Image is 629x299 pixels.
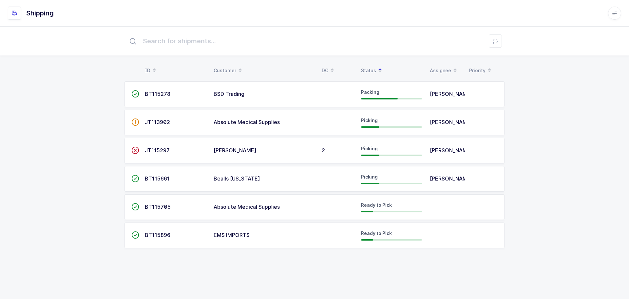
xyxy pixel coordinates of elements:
div: Status [361,65,422,76]
input: Search for shipments... [124,31,505,52]
span: JT113902 [145,119,170,125]
div: ID [145,65,206,76]
div: DC [322,65,353,76]
div: Assignee [430,65,461,76]
span:  [131,232,139,238]
span: Packing [361,89,379,95]
span: JT115297 [145,147,170,154]
span:  [131,119,139,125]
span: Absolute Medical Supplies [214,203,280,210]
h1: Shipping [26,8,54,18]
span: Ready to Pick [361,230,392,236]
span: BT115705 [145,203,171,210]
span: [PERSON_NAME] [430,175,473,182]
span: [PERSON_NAME] [430,119,473,125]
span: BT115661 [145,175,170,182]
span: Absolute Medical Supplies [214,119,280,125]
div: Customer [214,65,314,76]
span: 2 [322,147,325,154]
span: BSD Trading [214,91,244,97]
div: Priority [469,65,501,76]
span: [PERSON_NAME] [430,147,473,154]
span: Picking [361,174,378,180]
span:  [131,203,139,210]
span:  [131,175,139,182]
span:  [131,91,139,97]
span: Ready to Pick [361,202,392,208]
span:  [131,147,139,154]
span: [PERSON_NAME] [214,147,257,154]
span: BT115278 [145,91,170,97]
span: Picking [361,146,378,151]
span: Bealls [US_STATE] [214,175,260,182]
span: BT115896 [145,232,170,238]
span: Picking [361,117,378,123]
span: [PERSON_NAME] [430,91,473,97]
span: EMS IMPORTS [214,232,250,238]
